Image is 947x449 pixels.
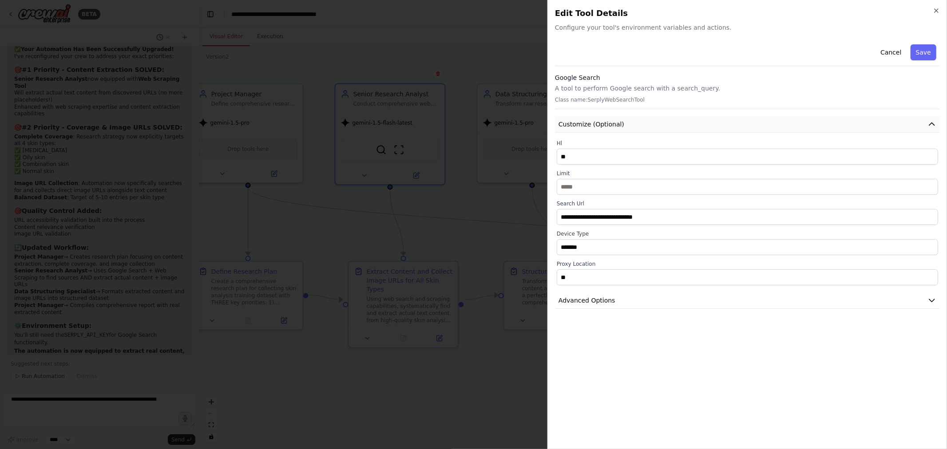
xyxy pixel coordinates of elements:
span: Advanced Options [559,296,615,305]
span: Configure your tool's environment variables and actions. [555,23,940,32]
button: Customize (Optional) [555,116,940,133]
button: Save [911,44,936,60]
label: Hl [557,140,938,147]
p: Class name: SerplyWebSearchTool [555,96,940,103]
button: Cancel [875,44,907,60]
span: Customize (Optional) [559,120,624,129]
h2: Edit Tool Details [555,7,940,20]
p: A tool to perform Google search with a search_query. [555,84,940,93]
label: Device Type [557,230,938,237]
label: Search Url [557,200,938,207]
label: Limit [557,170,938,177]
button: Advanced Options [555,292,940,309]
h3: Google Search [555,73,940,82]
label: Proxy Location [557,260,938,268]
